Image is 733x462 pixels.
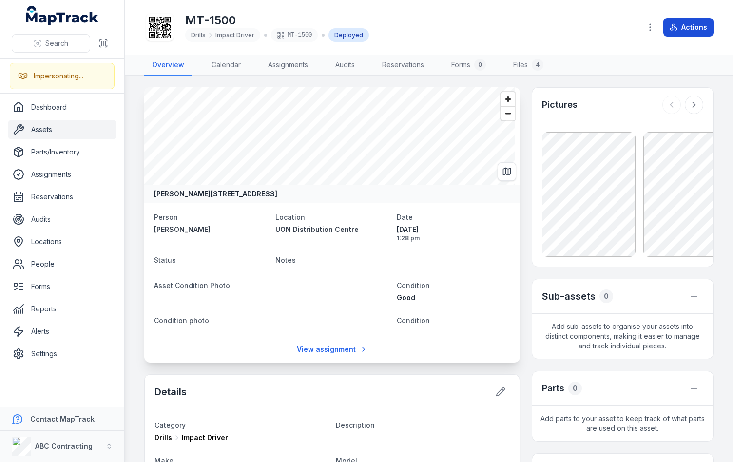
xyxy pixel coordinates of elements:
span: Notes [275,256,296,264]
a: Reservations [374,55,432,76]
div: MT-1500 [271,28,318,42]
button: Search [12,34,90,53]
time: 19/09/2025, 1:28:01 pm [397,225,510,242]
span: Drills [154,433,172,443]
span: [DATE] [397,225,510,234]
a: MapTrack [26,6,99,25]
a: Assignments [260,55,316,76]
div: 0 [568,382,582,395]
a: Calendar [204,55,249,76]
h2: Sub-assets [542,289,596,303]
span: 1:28 pm [397,234,510,242]
h1: MT-1500 [185,13,369,28]
a: Parts/Inventory [8,142,116,162]
a: Settings [8,344,116,364]
span: Add parts to your asset to keep track of what parts are used on this asset. [532,406,713,441]
span: Asset Condition Photo [154,281,230,289]
span: Impact Driver [182,433,228,443]
a: UON Distribution Centre [275,225,389,234]
span: Description [336,421,375,429]
span: Person [154,213,178,221]
h3: Parts [542,382,564,395]
a: Reports [8,299,116,319]
a: Reservations [8,187,116,207]
div: Impersonating... [34,71,83,81]
a: View assignment [290,340,374,359]
a: Files4 [505,55,551,76]
div: 0 [474,59,486,71]
canvas: Map [144,87,515,185]
span: Good [397,293,415,302]
strong: ABC Contracting [35,442,93,450]
a: Audits [8,210,116,229]
div: 4 [532,59,543,71]
span: Condition photo [154,316,209,325]
a: Locations [8,232,116,251]
a: Overview [144,55,192,76]
a: Assignments [8,165,116,184]
strong: [PERSON_NAME][STREET_ADDRESS] [154,189,277,199]
a: Alerts [8,322,116,341]
button: Zoom in [501,92,515,106]
span: Category [154,421,186,429]
span: Location [275,213,305,221]
a: [PERSON_NAME] [154,225,268,234]
span: Drills [191,31,206,39]
span: Search [45,38,68,48]
span: Condition [397,281,430,289]
button: Zoom out [501,106,515,120]
div: 0 [599,289,613,303]
h3: Pictures [542,98,578,112]
div: Deployed [328,28,369,42]
span: UON Distribution Centre [275,225,359,233]
button: Actions [663,18,714,37]
strong: Contact MapTrack [30,415,95,423]
span: Status [154,256,176,264]
a: People [8,254,116,274]
a: Dashboard [8,97,116,117]
span: Impact Driver [215,31,254,39]
a: Audits [328,55,363,76]
span: Add sub-assets to organise your assets into distinct components, making it easier to manage and t... [532,314,713,359]
span: Condition [397,316,430,325]
span: Date [397,213,413,221]
a: Assets [8,120,116,139]
h2: Details [154,385,187,399]
button: Switch to Map View [498,162,516,181]
a: Forms0 [444,55,494,76]
a: Forms [8,277,116,296]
